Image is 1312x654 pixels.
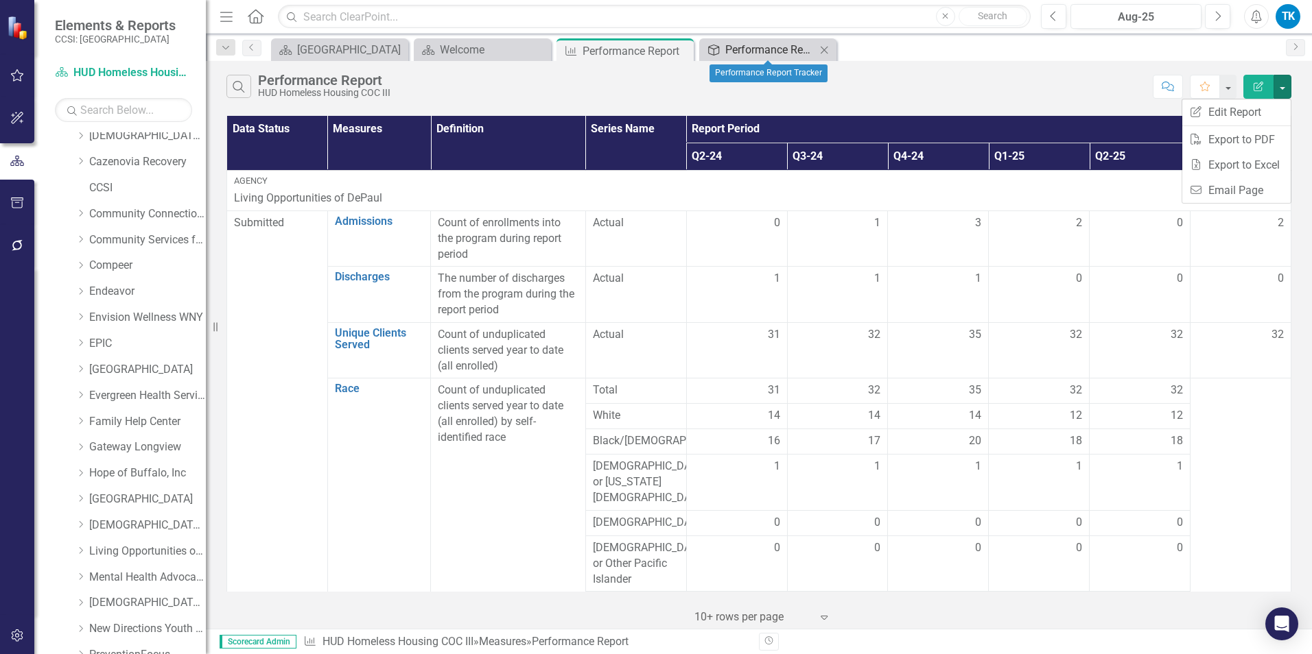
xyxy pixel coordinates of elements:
[1171,383,1183,398] span: 32
[1090,404,1191,429] td: Double-Click to Edit
[1177,215,1183,231] span: 0
[1276,4,1300,29] button: TK
[1090,510,1191,535] td: Double-Click to Edit
[787,267,888,323] td: Double-Click to Edit
[989,455,1090,511] td: Double-Click to Edit
[335,327,423,351] a: Unique Clients Served
[888,267,989,323] td: Double-Click to Edit
[89,362,206,378] a: [GEOGRAPHIC_DATA]
[1070,4,1202,29] button: Aug-25
[297,41,405,58] div: [GEOGRAPHIC_DATA]
[989,404,1090,429] td: Double-Click to Edit
[989,322,1090,378] td: Double-Click to Edit
[868,383,880,398] span: 32
[55,65,192,81] a: HUD Homeless Housing COC III
[787,510,888,535] td: Double-Click to Edit
[1177,540,1183,556] span: 0
[89,154,206,170] a: Cazenovia Recovery
[1177,459,1183,474] span: 1
[1076,515,1082,531] span: 0
[323,635,473,648] a: HUD Homeless Housing COC III
[888,429,989,455] td: Double-Click to Edit
[1090,210,1191,267] td: Double-Click to Edit
[1090,455,1191,511] td: Double-Click to Edit
[593,515,679,531] span: [DEMOGRAPHIC_DATA]
[774,271,780,287] span: 1
[593,540,679,588] span: [DEMOGRAPHIC_DATA] or Other Pacific Islander
[888,404,989,429] td: Double-Click to Edit
[593,459,679,506] span: [DEMOGRAPHIC_DATA] or [US_STATE][DEMOGRAPHIC_DATA]
[874,271,880,287] span: 1
[431,267,586,323] td: Double-Click to Edit
[787,535,888,592] td: Double-Click to Edit
[1070,383,1082,398] span: 32
[768,383,780,398] span: 31
[686,510,787,535] td: Double-Click to Edit
[787,429,888,455] td: Double-Click to Edit
[686,455,787,511] td: Double-Click to Edit
[703,41,816,58] a: Performance Report Tracker
[585,510,686,535] td: Double-Click to Edit
[969,433,981,449] span: 20
[774,540,780,556] span: 0
[868,327,880,343] span: 32
[1265,607,1298,640] div: Open Intercom Messenger
[978,10,1007,21] span: Search
[1076,459,1082,474] span: 1
[1182,99,1291,125] a: Edit Report
[989,510,1090,535] td: Double-Click to Edit
[438,215,578,263] div: Count of enrollments into the program during report period
[593,383,679,398] span: Total
[234,216,284,229] span: Submitted
[89,570,206,585] a: Mental Health Advocates
[417,41,548,58] a: Welcome
[1090,267,1191,323] td: Double-Click to Edit
[89,232,206,248] a: Community Services for Every1, Inc.
[431,210,586,267] td: Double-Click to Edit
[989,535,1090,592] td: Double-Click to Edit
[874,540,880,556] span: 0
[969,408,981,424] span: 14
[1171,408,1183,424] span: 12
[874,215,880,231] span: 1
[89,518,206,533] a: [DEMOGRAPHIC_DATA] Family Services
[969,383,981,398] span: 35
[686,535,787,592] td: Double-Click to Edit
[89,206,206,222] a: Community Connections of [GEOGRAPHIC_DATA]
[975,215,981,231] span: 3
[227,170,1291,210] td: Double-Click to Edit
[55,98,192,122] input: Search Below...
[1090,322,1191,378] td: Double-Click to Edit
[768,408,780,424] span: 14
[6,14,32,40] img: ClearPoint Strategy
[868,433,880,449] span: 17
[55,34,176,45] small: CCSI: [GEOGRAPHIC_DATA]
[585,267,686,323] td: Double-Click to Edit
[438,271,578,318] div: The number of discharges from the program during the report period
[89,492,206,507] a: [GEOGRAPHIC_DATA]
[89,414,206,430] a: Family Help Center
[874,515,880,531] span: 0
[585,322,686,378] td: Double-Click to Edit
[1070,433,1082,449] span: 18
[89,621,206,637] a: New Directions Youth & Family Services, Inc.
[1070,327,1082,343] span: 32
[989,429,1090,455] td: Double-Click to Edit
[768,327,780,343] span: 31
[888,322,989,378] td: Double-Click to Edit
[989,210,1090,267] td: Double-Click to Edit
[593,408,679,424] span: White
[438,327,578,374] p: Count of unduplicated clients served year to date (all enrolled)
[327,210,430,267] td: Double-Click to Edit Right Click for Context Menu
[686,429,787,455] td: Double-Click to Edit
[1171,327,1183,343] span: 32
[1076,271,1082,287] span: 0
[593,327,679,343] span: Actual
[686,322,787,378] td: Double-Click to Edit
[975,459,981,474] span: 1
[89,439,206,455] a: Gateway Longview
[89,595,206,611] a: [DEMOGRAPHIC_DATA] Comm Svces
[89,544,206,559] a: Living Opportunities of DePaul
[274,41,405,58] a: [GEOGRAPHIC_DATA]
[258,88,390,98] div: HUD Homeless Housing COC III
